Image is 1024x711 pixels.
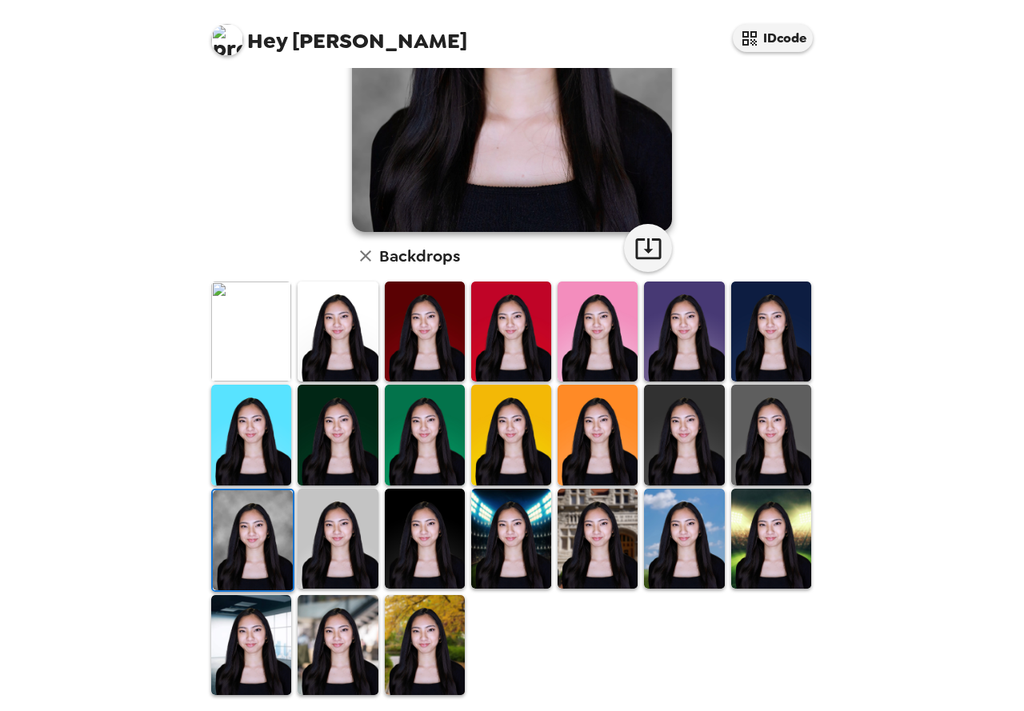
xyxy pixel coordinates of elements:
[211,282,291,381] img: Original
[733,24,813,52] button: IDcode
[247,26,287,55] span: Hey
[211,16,467,52] span: [PERSON_NAME]
[211,24,243,56] img: profile pic
[379,243,460,269] h6: Backdrops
